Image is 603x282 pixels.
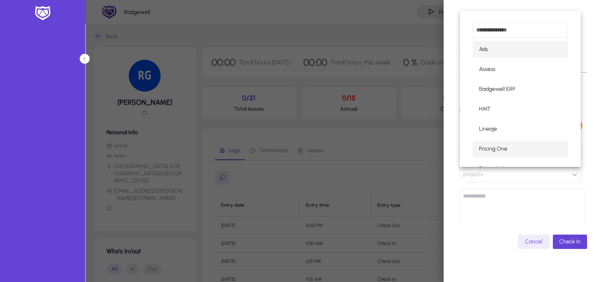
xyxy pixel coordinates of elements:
[473,141,568,157] mat-option: Pricing One
[473,121,568,137] mat-option: Lineaje
[479,65,495,74] span: Assess
[473,61,568,78] mat-option: Assess
[479,104,491,114] span: HMT
[473,101,568,117] mat-option: HMT
[479,144,507,154] span: Pricing One
[479,164,506,174] span: Talent Hub
[479,124,497,134] span: Lineaje
[473,41,568,58] mat-option: Ads
[473,81,568,98] mat-option: Badgewell ERP
[479,45,488,54] span: Ads
[473,161,568,177] mat-option: Talent Hub
[473,22,568,38] input: dropdown search
[479,84,515,94] span: Badgewell ERP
